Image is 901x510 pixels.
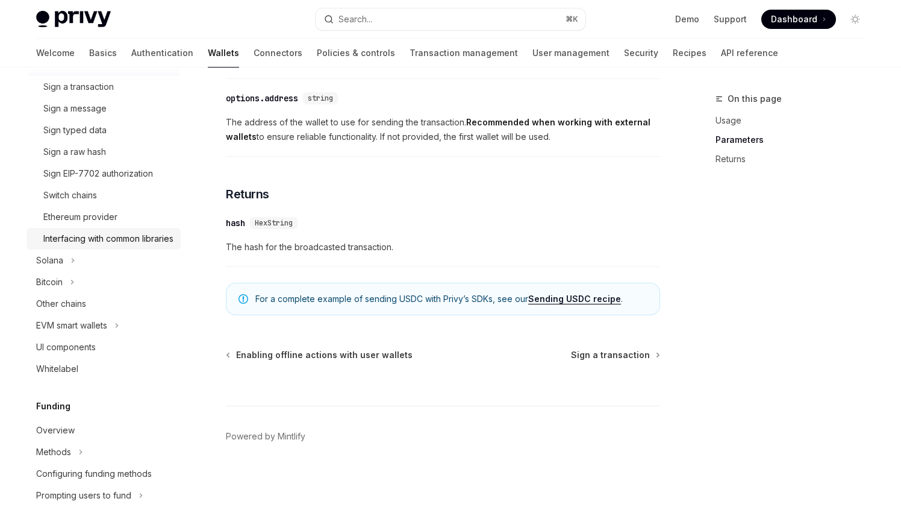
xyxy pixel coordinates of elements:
[36,318,107,333] div: EVM smart wallets
[36,253,63,268] div: Solana
[226,430,305,442] a: Powered by Mintlify
[317,39,395,68] a: Policies & controls
[26,315,125,336] button: EVM smart wallets
[43,166,153,181] div: Sign EIP-7702 authorization
[255,293,647,305] span: For a complete example of sending USDC with Privy’s SDKs, see our .
[528,294,621,304] a: Sending USDC recipe
[43,145,106,159] div: Sign a raw hash
[36,340,96,354] div: UI components
[43,231,173,246] div: Interfacing with common libraries
[43,188,97,203] div: Switch chains
[26,441,89,463] button: Methods
[36,362,78,376] div: Whitelabel
[43,101,107,116] div: Sign a message
[26,119,181,141] a: Sign typed data
[26,141,181,163] a: Sign a raw hash
[43,123,107,137] div: Sign typed data
[236,349,413,361] span: Enabling offline actions with user wallets
[36,39,75,68] a: Welcome
[36,297,86,311] div: Other chains
[714,13,747,25] a: Support
[26,485,149,506] button: Prompting users to fund
[410,39,518,68] a: Transaction management
[26,206,181,228] a: Ethereum provider
[26,228,181,250] a: Interfacing with common libraries
[571,349,659,361] a: Sign a transaction
[43,80,114,94] div: Sign a transaction
[532,39,609,68] a: User management
[89,39,117,68] a: Basics
[227,349,413,361] a: Enabling offline actions with user wallets
[566,14,578,24] span: ⌘ K
[254,39,302,68] a: Connectors
[771,13,817,25] span: Dashboard
[36,488,131,503] div: Prompting users to fund
[226,115,660,144] span: The address of the wallet to use for sending the transaction. to ensure reliable functionality. I...
[43,210,117,224] div: Ethereum provider
[26,271,81,293] button: Bitcoin
[226,217,245,229] div: hash
[675,13,699,25] a: Demo
[715,111,874,130] a: Usage
[316,8,585,30] button: Search...⌘K
[255,218,293,228] span: HexString
[26,293,181,315] a: Other chains
[721,39,778,68] a: API reference
[624,39,658,68] a: Security
[226,92,298,104] div: options.address
[36,399,70,414] h5: Funding
[208,39,239,68] a: Wallets
[846,10,865,29] button: Toggle dark mode
[673,39,706,68] a: Recipes
[715,150,874,169] a: Returns
[26,420,181,441] a: Overview
[26,184,181,206] a: Switch chains
[715,130,874,150] a: Parameters
[36,423,75,438] div: Overview
[571,349,650,361] span: Sign a transaction
[36,275,63,289] div: Bitcoin
[728,92,782,106] span: On this page
[338,12,372,27] div: Search...
[26,250,81,271] button: Solana
[26,358,181,380] a: Whitelabel
[26,76,181,98] a: Sign a transaction
[131,39,193,68] a: Authentication
[26,336,181,358] a: UI components
[308,93,333,103] span: string
[26,163,181,184] a: Sign EIP-7702 authorization
[36,445,71,459] div: Methods
[26,98,181,119] a: Sign a message
[226,186,269,203] span: Returns
[36,11,111,28] img: light logo
[761,10,836,29] a: Dashboard
[226,240,660,254] span: The hash for the broadcasted transaction.
[36,467,152,481] div: Configuring funding methods
[26,463,181,485] a: Configuring funding methods
[238,294,248,304] svg: Note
